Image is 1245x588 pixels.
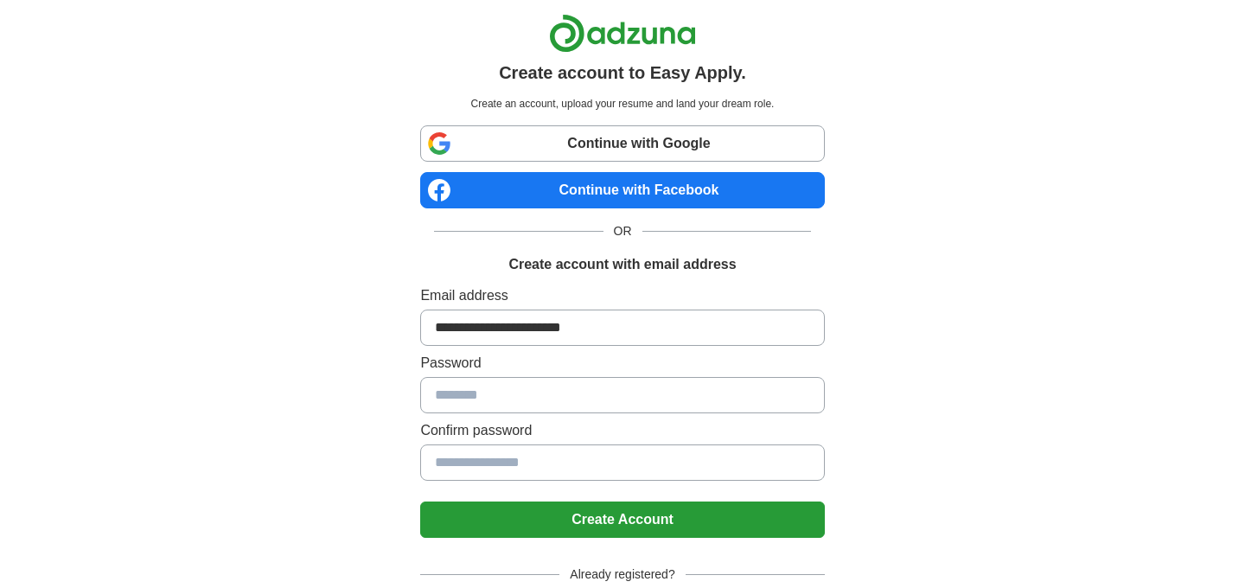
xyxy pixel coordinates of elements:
[420,420,824,441] label: Confirm password
[508,254,736,275] h1: Create account with email address
[420,502,824,538] button: Create Account
[420,172,824,208] a: Continue with Facebook
[424,96,820,112] p: Create an account, upload your resume and land your dream role.
[499,60,746,86] h1: Create account to Easy Apply.
[603,222,642,240] span: OR
[420,125,824,162] a: Continue with Google
[559,566,685,584] span: Already registered?
[420,353,824,374] label: Password
[549,14,696,53] img: Adzuna logo
[420,285,824,306] label: Email address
